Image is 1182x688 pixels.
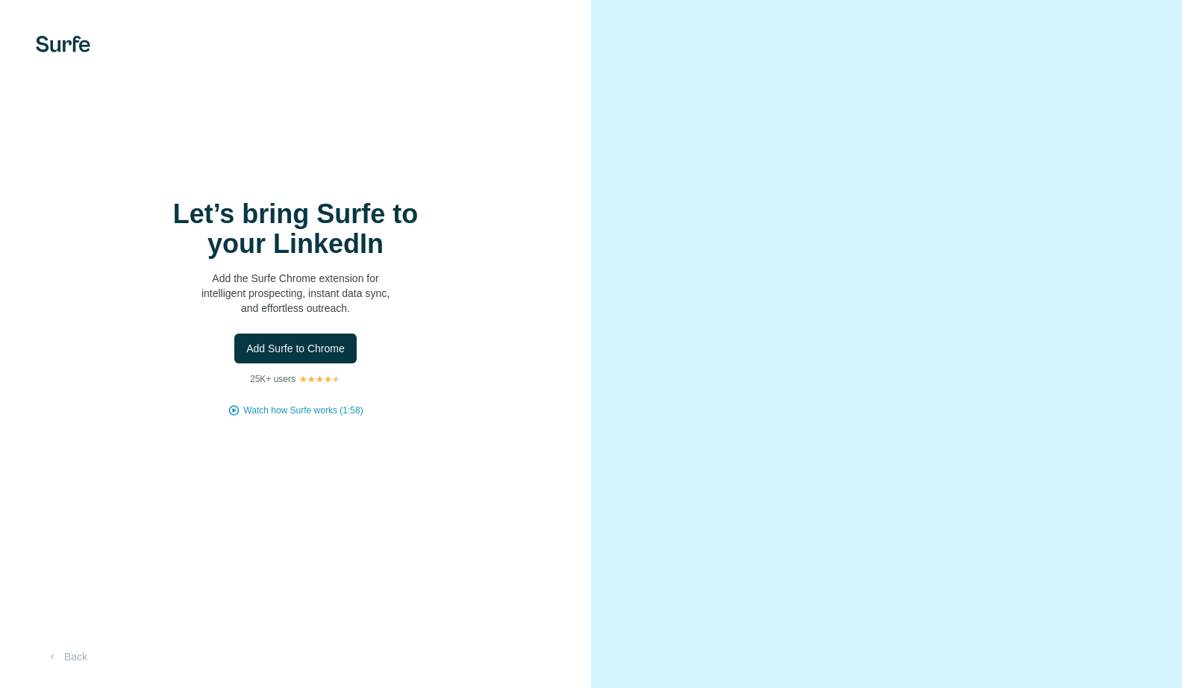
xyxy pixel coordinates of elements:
button: Add Surfe to Chrome [234,334,357,363]
button: Watch how Surfe works (1:58) [243,404,363,417]
img: Rating Stars [298,375,341,384]
h1: Let’s bring Surfe to your LinkedIn [146,199,445,259]
p: 25K+ users [250,372,295,386]
button: Back [36,643,98,670]
span: Add Surfe to Chrome [246,341,345,356]
img: Surfe's logo [36,36,90,52]
p: Add the Surfe Chrome extension for intelligent prospecting, instant data sync, and effortless out... [146,271,445,316]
